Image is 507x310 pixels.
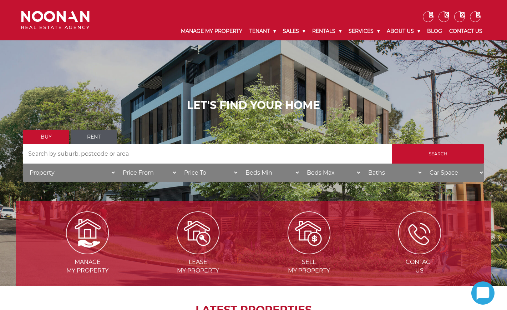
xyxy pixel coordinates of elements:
img: Sell my property [288,211,330,254]
a: Sellmy Property [254,229,364,274]
img: ICONS [398,211,441,254]
a: Managemy Property [33,229,142,274]
a: Rentals [309,22,345,40]
a: Blog [424,22,446,40]
a: Manage My Property [177,22,246,40]
h1: LET'S FIND YOUR HOME [23,99,484,112]
span: Manage my Property [33,258,142,275]
input: Search by suburb, postcode or area [23,144,392,164]
img: Noonan Real Estate Agency [21,11,90,30]
span: Sell my Property [254,258,364,275]
a: About Us [383,22,424,40]
a: Rent [71,130,117,144]
a: Contact Us [446,22,486,40]
a: ContactUs [365,229,474,274]
img: Lease my property [177,211,219,254]
img: Manage my Property [66,211,109,254]
a: Services [345,22,383,40]
a: Leasemy Property [143,229,253,274]
span: Contact Us [365,258,474,275]
a: Buy [23,130,69,144]
input: Search [392,144,484,164]
a: Tenant [246,22,279,40]
a: Sales [279,22,309,40]
span: Lease my Property [143,258,253,275]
